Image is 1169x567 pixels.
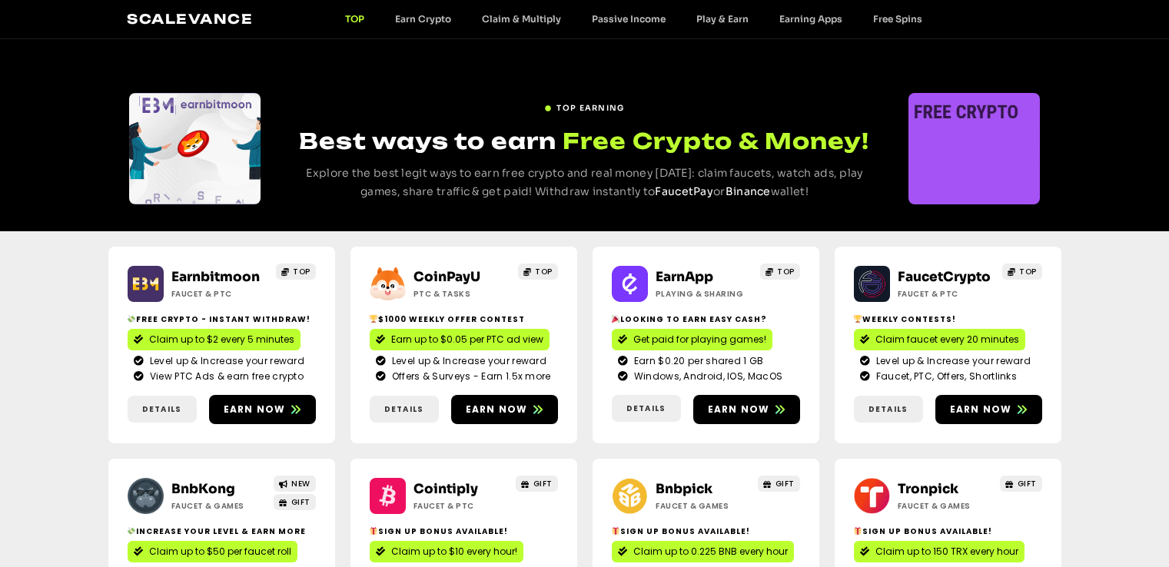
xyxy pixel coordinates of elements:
[681,13,764,25] a: Play & Earn
[330,13,938,25] nav: Menu
[535,266,553,277] span: TOP
[875,333,1019,346] span: Claim faucet every 20 minutes
[276,264,316,280] a: TOP
[291,496,311,508] span: GIFT
[299,128,556,154] span: Best ways to earn
[854,329,1025,350] a: Claim faucet every 20 minutes
[612,526,800,537] h2: Sign Up Bonus Available!
[274,476,316,492] a: NEW
[146,354,304,368] span: Level up & Increase your reward
[384,403,423,415] span: Details
[146,370,304,383] span: View PTC Ads & earn free crypto
[293,266,311,277] span: TOP
[556,102,624,114] span: TOP EARNING
[128,329,301,350] a: Claim up to $2 every 5 minutes
[370,526,558,537] h2: Sign up bonus available!
[626,403,666,414] span: Details
[898,269,991,285] a: FaucetCrypto
[516,476,558,492] a: GIFT
[171,288,267,300] h2: Faucet & PTC
[898,481,958,497] a: Tronpick
[950,403,1012,416] span: Earn now
[1018,478,1037,489] span: GIFT
[898,500,994,512] h2: Faucet & Games
[370,541,523,562] a: Claim up to $10 every hour!
[758,476,800,492] a: GIFT
[854,396,923,423] a: Details
[388,354,546,368] span: Level up & Increase your reward
[467,13,576,25] a: Claim & Multiply
[127,11,253,27] a: Scalevance
[630,370,782,383] span: Windows, Android, IOS, MacOS
[726,184,771,198] a: Binance
[391,545,517,559] span: Claim up to $10 every hour!
[128,541,297,562] a: Claim up to $50 per faucet roll
[612,395,681,422] a: Details
[388,370,551,383] span: Offers & Surveys - Earn 1.5x more
[149,333,294,346] span: Claim up to $2 every 5 minutes
[898,288,994,300] h2: Faucet & PTC
[868,403,908,415] span: Details
[171,269,260,285] a: Earnbitmoon
[413,269,480,285] a: CoinPayU
[908,93,1040,204] div: Slides
[370,527,377,535] img: 🎁
[413,481,478,497] a: Cointiply
[413,288,510,300] h2: ptc & Tasks
[128,396,197,423] a: Details
[370,396,439,423] a: Details
[775,478,795,489] span: GIFT
[1002,264,1042,280] a: TOP
[576,13,681,25] a: Passive Income
[935,395,1042,424] a: Earn now
[451,395,558,424] a: Earn now
[656,288,752,300] h2: Playing & Sharing
[563,126,869,156] span: Free Crypto & Money!
[655,184,713,198] a: FaucetPay
[633,333,766,346] span: Get paid for playing games!
[854,315,862,323] img: 🏆
[764,13,858,25] a: Earning Apps
[209,395,316,424] a: Earn now
[370,313,558,325] h2: $1000 Weekly Offer contest
[612,541,794,562] a: Claim up to 0.225 BNB every hour
[854,313,1042,325] h2: Weekly contests!
[612,329,772,350] a: Get paid for playing games!
[128,527,135,535] img: 💸
[330,13,380,25] a: TOP
[224,403,286,416] span: Earn now
[142,403,181,415] span: Details
[693,395,800,424] a: Earn now
[370,315,377,323] img: 🏆
[370,329,550,350] a: Earn up to $0.05 per PTC ad view
[656,269,713,285] a: EarnApp
[128,313,316,325] h2: Free crypto - Instant withdraw!
[274,494,316,510] a: GIFT
[129,93,261,204] div: Slides
[518,264,558,280] a: TOP
[1019,266,1037,277] span: TOP
[708,403,770,416] span: Earn now
[544,96,624,114] a: TOP EARNING
[612,313,800,325] h2: Looking to Earn Easy Cash?
[1000,476,1042,492] a: GIFT
[854,526,1042,537] h2: Sign Up Bonus Available!
[854,541,1025,562] a: Claim up to 150 TRX every hour
[533,478,553,489] span: GIFT
[128,315,135,323] img: 💸
[875,545,1018,559] span: Claim up to 150 TRX every hour
[854,527,862,535] img: 🎁
[466,403,528,416] span: Earn now
[391,333,543,346] span: Earn up to $0.05 per PTC ad view
[633,545,788,559] span: Claim up to 0.225 BNB every hour
[656,500,752,512] h2: Faucet & Games
[149,545,291,559] span: Claim up to $50 per faucet roll
[656,481,712,497] a: Bnbpick
[413,500,510,512] h2: Faucet & PTC
[777,266,795,277] span: TOP
[872,354,1031,368] span: Level up & Increase your reward
[612,315,619,323] img: 🎉
[171,481,235,497] a: BnbKong
[612,527,619,535] img: 🎁
[630,354,764,368] span: Earn $0.20 per shared 1 GB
